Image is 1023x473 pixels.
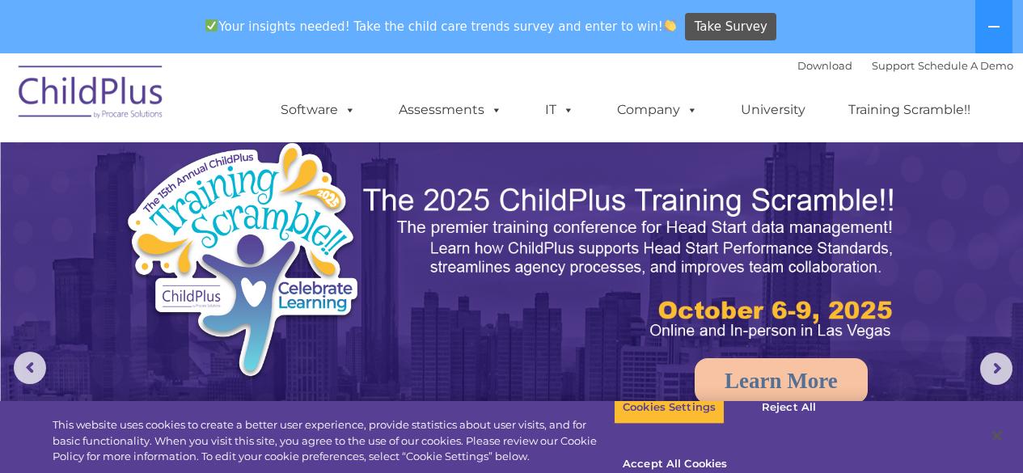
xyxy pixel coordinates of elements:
[53,417,614,465] div: This website uses cookies to create a better user experience, provide statistics about user visit...
[529,94,590,126] a: IT
[725,94,822,126] a: University
[614,391,725,424] button: Cookies Settings
[797,59,852,72] a: Download
[695,13,767,41] span: Take Survey
[264,94,372,126] a: Software
[601,94,714,126] a: Company
[918,59,1013,72] a: Schedule A Demo
[11,54,172,135] img: ChildPlus by Procare Solutions
[872,59,915,72] a: Support
[738,391,839,424] button: Reject All
[832,94,987,126] a: Training Scramble!!
[685,13,776,41] a: Take Survey
[797,59,1013,72] font: |
[383,94,518,126] a: Assessments
[664,19,676,32] img: 👏
[205,19,218,32] img: ✅
[695,358,868,403] a: Learn More
[199,11,683,42] span: Your insights needed! Take the child care trends survey and enter to win!
[979,418,1015,454] button: Close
